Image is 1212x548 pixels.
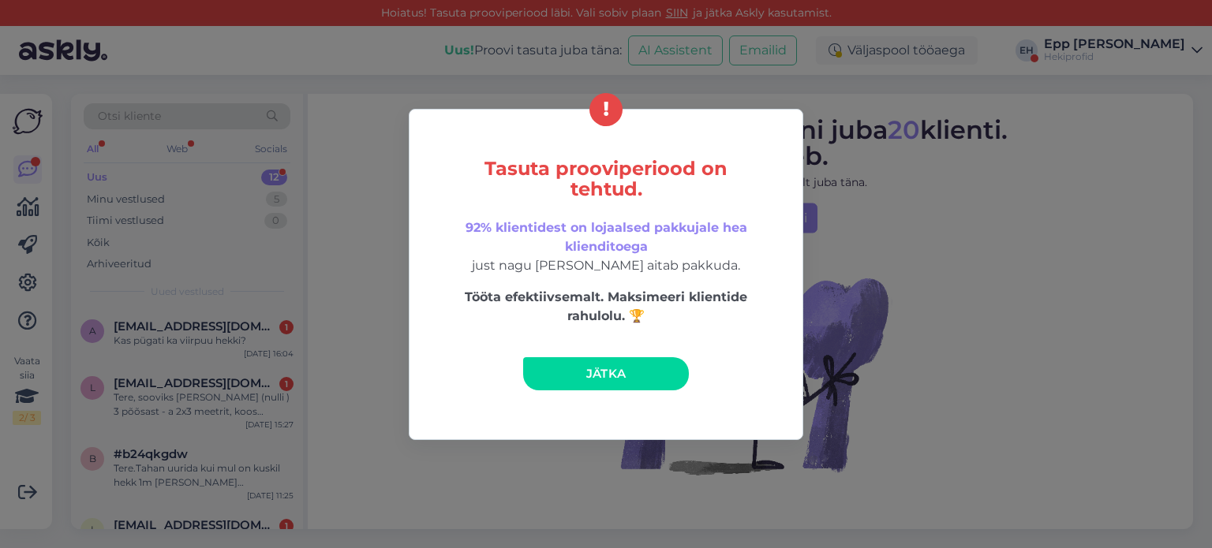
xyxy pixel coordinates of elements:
span: 92% klientidest on lojaalsed pakkujale hea klienditoega [466,220,747,254]
span: Jätka [586,366,627,381]
h5: Tasuta prooviperiood on tehtud. [443,158,769,199]
p: just nagu [PERSON_NAME] aitab pakkuda. [443,218,769,275]
a: Jätka [523,357,689,390]
p: Tööta efektiivsemalt. Maksimeeri klientide rahulolu. 🏆 [443,288,769,326]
